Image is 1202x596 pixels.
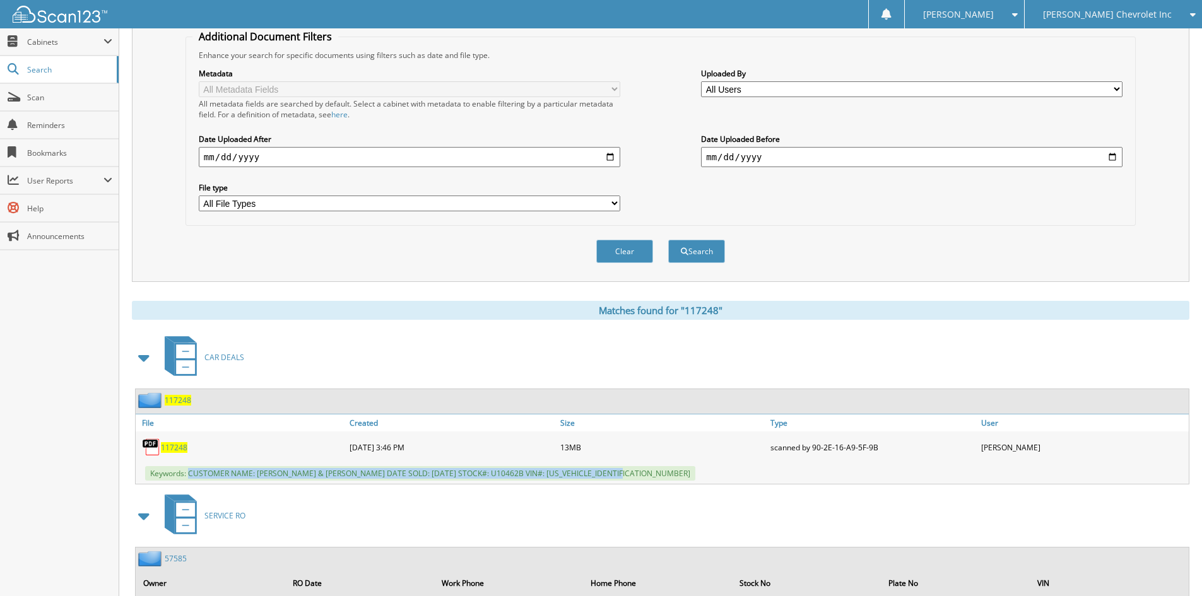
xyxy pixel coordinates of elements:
span: Reminders [27,120,112,131]
th: Home Phone [584,570,732,596]
a: Type [767,414,978,431]
div: All metadata fields are searched by default. Select a cabinet with metadata to enable filtering b... [199,98,620,120]
label: Uploaded By [701,68,1122,79]
a: File [136,414,346,431]
span: Scan [27,92,112,103]
span: Help [27,203,112,214]
img: scan123-logo-white.svg [13,6,107,23]
input: start [199,147,620,167]
th: RO Date [286,570,435,596]
a: 117248 [165,395,191,406]
span: Cabinets [27,37,103,47]
th: Owner [137,570,285,596]
a: Size [557,414,768,431]
div: [PERSON_NAME] [978,435,1189,460]
th: Stock No [733,570,881,596]
a: here [331,109,348,120]
a: User [978,414,1189,431]
button: Clear [596,240,653,263]
a: 57585 [165,553,187,564]
input: end [701,147,1122,167]
span: Search [27,64,110,75]
label: Date Uploaded Before [701,134,1122,144]
span: User Reports [27,175,103,186]
div: Enhance your search for specific documents using filters such as date and file type. [192,50,1129,61]
label: Date Uploaded After [199,134,620,144]
label: Metadata [199,68,620,79]
div: 13MB [557,435,768,460]
span: SERVICE RO [204,510,245,521]
label: File type [199,182,620,193]
div: [DATE] 3:46 PM [346,435,557,460]
a: SERVICE RO [157,491,245,540]
a: CAR DEALS [157,332,244,382]
th: VIN [1031,570,1187,596]
span: Bookmarks [27,148,112,158]
img: folder2.png [138,551,165,566]
span: Announcements [27,231,112,242]
span: [PERSON_NAME] Chevrolet Inc [1043,11,1172,18]
span: [PERSON_NAME] [923,11,994,18]
a: Created [346,414,557,431]
span: CAR DEALS [204,352,244,363]
span: Keywords: CUSTOMER NAME: [PERSON_NAME] & [PERSON_NAME] DATE SOLD: [DATE] STOCK#: U10462B VIN#: [U... [145,466,695,481]
img: folder2.png [138,392,165,408]
th: Work Phone [435,570,583,596]
th: Plate No [882,570,1030,596]
div: scanned by 90-2E-16-A9-5F-9B [767,435,978,460]
legend: Additional Document Filters [192,30,338,44]
a: 117248 [161,442,187,453]
img: PDF.png [142,438,161,457]
button: Search [668,240,725,263]
div: Matches found for "117248" [132,301,1189,320]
